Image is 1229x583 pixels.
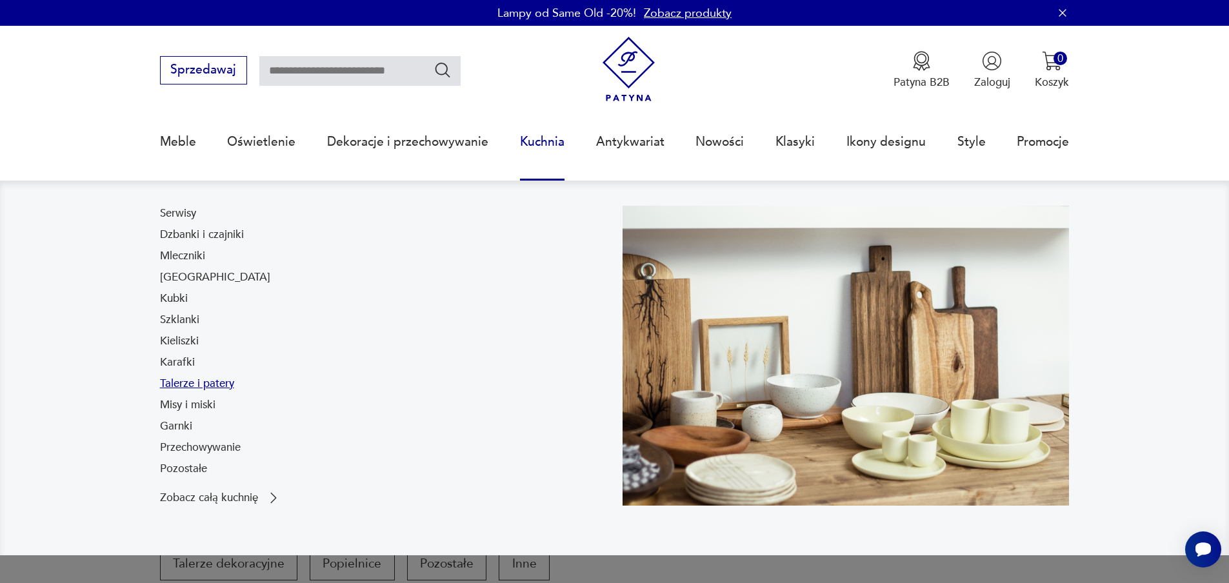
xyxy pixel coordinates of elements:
[160,291,188,306] a: Kubki
[1035,75,1069,90] p: Koszyk
[957,112,986,172] a: Style
[227,112,295,172] a: Oświetlenie
[160,397,215,413] a: Misy i miski
[160,248,205,264] a: Mleczniki
[160,112,196,172] a: Meble
[623,206,1070,506] img: b2f6bfe4a34d2e674d92badc23dc4074.jpg
[846,112,926,172] a: Ikony designu
[497,5,636,21] p: Lampy od Same Old -20%!
[520,112,565,172] a: Kuchnia
[160,333,199,349] a: Kieliszki
[695,112,744,172] a: Nowości
[160,270,270,285] a: [GEOGRAPHIC_DATA]
[982,51,1002,71] img: Ikonka użytkownika
[160,440,241,455] a: Przechowywanie
[1185,531,1221,568] iframe: Smartsupp widget button
[160,376,234,391] a: Talerze i patery
[894,51,950,90] button: Patyna B2B
[912,51,932,71] img: Ikona medalu
[1035,51,1069,90] button: 0Koszyk
[974,51,1010,90] button: Zaloguj
[160,490,281,506] a: Zobacz całą kuchnię
[327,112,488,172] a: Dekoracje i przechowywanie
[160,419,192,434] a: Garnki
[160,461,207,477] a: Pozostałe
[644,5,732,21] a: Zobacz produkty
[894,75,950,90] p: Patyna B2B
[160,56,247,84] button: Sprzedawaj
[974,75,1010,90] p: Zaloguj
[894,51,950,90] a: Ikona medaluPatyna B2B
[596,37,661,102] img: Patyna - sklep z meblami i dekoracjami vintage
[160,227,244,242] a: Dzbanki i czajniki
[596,112,664,172] a: Antykwariat
[160,206,196,221] a: Serwisy
[1042,51,1062,71] img: Ikona koszyka
[160,312,199,328] a: Szklanki
[434,61,452,79] button: Szukaj
[1054,52,1067,65] div: 0
[160,493,258,503] p: Zobacz całą kuchnię
[775,112,815,172] a: Klasyki
[160,355,195,370] a: Karafki
[160,66,247,76] a: Sprzedawaj
[1017,112,1069,172] a: Promocje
